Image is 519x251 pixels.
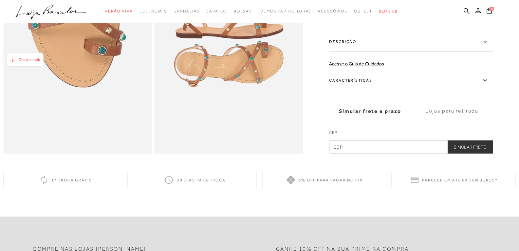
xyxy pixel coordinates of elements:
a: categoryNavScreenReaderText [206,5,227,17]
span: Bolsas [234,9,252,13]
a: noSubCategoriesText [258,5,311,17]
label: Descrição [329,32,493,52]
a: categoryNavScreenReaderText [139,5,167,17]
label: Lojas para retirada [411,102,493,120]
a: categoryNavScreenReaderText [354,5,372,17]
span: Sapatos [206,9,227,13]
button: Simular Frete [447,140,493,154]
span: Sandálias [174,9,200,13]
span: 0 [490,7,494,11]
label: Características [329,71,493,90]
span: BLOG LB [379,9,398,13]
span: Outlet [354,9,372,13]
a: categoryNavScreenReaderText [318,5,347,17]
span: Verão Viva [105,9,133,13]
a: categoryNavScreenReaderText [105,5,133,17]
div: Parcele em até 6x sem juros* [392,172,516,188]
a: BLOG LB [379,5,398,17]
input: CEP [329,140,493,154]
label: CEP [329,130,493,139]
button: 0 [485,7,494,16]
a: categoryNavScreenReaderText [234,5,252,17]
span: Essenciais [139,9,167,13]
span: Dica de look [19,57,40,62]
div: 30 dias para troca [133,172,257,188]
span: [DEMOGRAPHIC_DATA] [258,9,311,13]
label: Simular frete e prazo [329,102,411,120]
a: categoryNavScreenReaderText [174,5,200,17]
span: Acessórios [318,9,347,13]
a: Acesse o Guia de Cuidados [329,61,384,66]
div: 1ª troca grátis [3,172,127,188]
div: 5% off para pagar no PIX [262,172,386,188]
